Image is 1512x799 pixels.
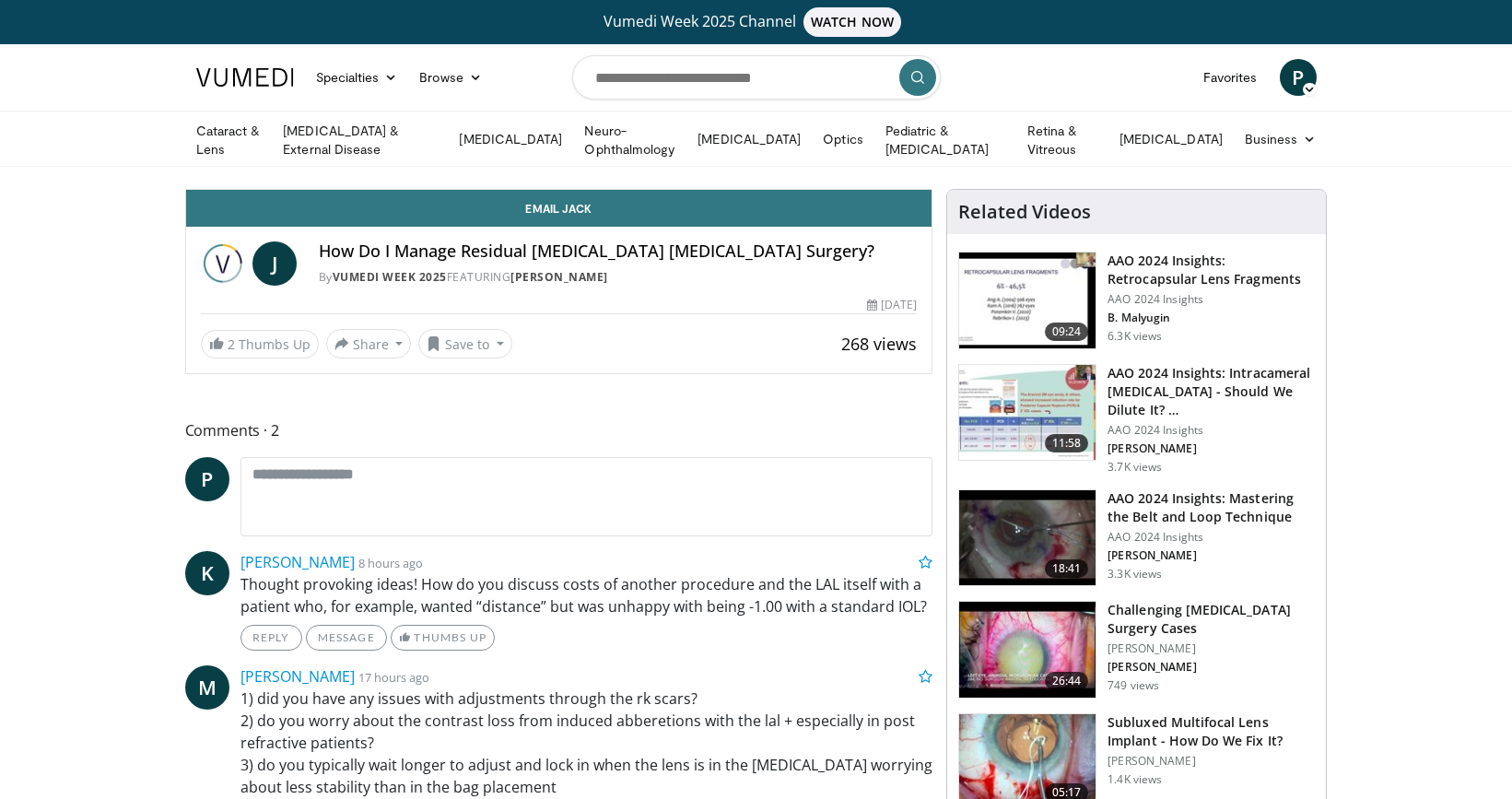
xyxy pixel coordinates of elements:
[959,602,1096,698] img: 05a6f048-9eed-46a7-93e1-844e43fc910c.150x105_q85_crop-smart_upscale.jpg
[1108,641,1315,656] p: [PERSON_NAME]
[1108,678,1159,693] p: 749 views
[1108,772,1162,787] p: 1.4K views
[1108,364,1315,419] h3: AAO 2024 Insights: Intracameral [MEDICAL_DATA] - Should We Dilute It? …
[185,418,933,442] span: Comments 2
[185,551,229,595] a: K
[959,490,1096,586] img: 22a3a3a3-03de-4b31-bd81-a17540334f4a.150x105_q85_crop-smart_upscale.jpg
[1108,567,1162,582] p: 3.3K views
[1280,59,1317,96] a: P
[1045,434,1089,452] span: 11:58
[358,669,429,686] small: 17 hours ago
[185,122,273,159] a: Cataract & Lens
[305,59,409,96] a: Specialties
[391,625,495,651] a: Thumbs Up
[1045,672,1089,690] span: 26:44
[867,297,917,313] div: [DATE]
[418,329,512,358] button: Save to
[228,335,235,353] span: 2
[958,489,1315,587] a: 18:41 AAO 2024 Insights: Mastering the Belt and Loop Technique AAO 2024 Insights [PERSON_NAME] 3....
[1108,548,1315,563] p: [PERSON_NAME]
[358,555,423,571] small: 8 hours ago
[240,687,933,798] p: 1) did you have any issues with adjustments through the rk scars? 2) do you worry about the contr...
[201,241,245,286] img: Vumedi Week 2025
[573,122,686,159] a: Neuro-Ophthalmology
[240,573,933,617] p: Thought provoking ideas! How do you discuss costs of another procedure and the LAL itself with a ...
[196,68,294,87] img: VuMedi Logo
[1108,660,1315,675] p: [PERSON_NAME]
[201,330,319,358] a: 2 Thumbs Up
[958,364,1315,475] a: 11:58 AAO 2024 Insights: Intracameral [MEDICAL_DATA] - Should We Dilute It? … AAO 2024 Insights [...
[252,241,297,286] a: J
[199,7,1314,37] a: Vumedi Week 2025 ChannelWATCH NOW
[959,365,1096,461] img: de733f49-b136-4bdc-9e00-4021288efeb7.150x105_q85_crop-smart_upscale.jpg
[272,122,448,159] a: [MEDICAL_DATA] & External Disease
[240,625,302,651] a: Reply
[812,121,873,158] a: Optics
[185,665,229,710] a: M
[1108,423,1315,438] p: AAO 2024 Insights
[186,190,932,227] a: Email Jack
[1108,311,1315,325] p: B. Malyugin
[1045,559,1089,578] span: 18:41
[333,269,447,285] a: Vumedi Week 2025
[572,55,941,100] input: Search topics, interventions
[1016,122,1108,159] a: Retina & Vitreous
[958,201,1091,223] h4: Related Videos
[1108,713,1315,750] h3: Subluxed Multifocal Lens Implant - How Do We Fix It?
[319,269,918,286] div: By FEATURING
[1108,489,1315,526] h3: AAO 2024 Insights: Mastering the Belt and Loop Technique
[958,601,1315,699] a: 26:44 Challenging [MEDICAL_DATA] Surgery Cases [PERSON_NAME] [PERSON_NAME] 749 views
[1108,252,1315,288] h3: AAO 2024 Insights: Retrocapsular Lens Fragments
[1234,121,1328,158] a: Business
[1108,121,1234,158] a: [MEDICAL_DATA]
[319,241,918,262] h4: How Do I Manage Residual [MEDICAL_DATA] [MEDICAL_DATA] Surgery?
[1108,292,1315,307] p: AAO 2024 Insights
[841,333,917,355] span: 268 views
[1108,754,1315,769] p: [PERSON_NAME]
[1108,601,1315,638] h3: Challenging [MEDICAL_DATA] Surgery Cases
[686,121,812,158] a: [MEDICAL_DATA]
[874,122,1016,159] a: Pediatric & [MEDICAL_DATA]
[1108,460,1162,475] p: 3.7K views
[448,121,573,158] a: [MEDICAL_DATA]
[510,269,608,285] a: [PERSON_NAME]
[1045,323,1089,341] span: 09:24
[803,7,901,37] span: WATCH NOW
[1108,530,1315,545] p: AAO 2024 Insights
[959,253,1096,348] img: 01f52a5c-6a53-4eb2-8a1d-dad0d168ea80.150x105_q85_crop-smart_upscale.jpg
[326,329,412,358] button: Share
[240,552,355,572] a: [PERSON_NAME]
[240,666,355,687] a: [PERSON_NAME]
[306,625,387,651] a: Message
[1192,59,1269,96] a: Favorites
[408,59,493,96] a: Browse
[1108,329,1162,344] p: 6.3K views
[1108,441,1315,456] p: [PERSON_NAME]
[958,252,1315,349] a: 09:24 AAO 2024 Insights: Retrocapsular Lens Fragments AAO 2024 Insights B. Malyugin 6.3K views
[185,457,229,501] a: P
